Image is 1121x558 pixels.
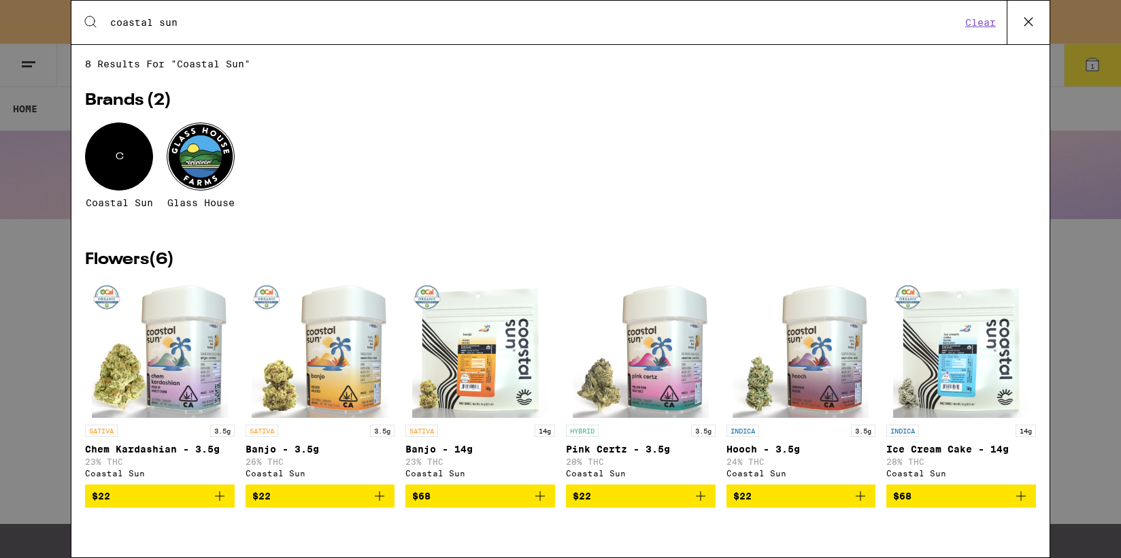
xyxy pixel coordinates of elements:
div: Coastal Sun [886,469,1036,478]
a: Open page for Banjo - 14g from Coastal Sun [405,282,555,485]
p: INDICA [886,425,919,437]
button: Clear [961,16,1000,29]
p: 3.5g [691,425,716,437]
p: Banjo - 3.5g [246,444,395,455]
p: SATIVA [405,425,438,437]
span: $22 [573,491,591,502]
div: Coastal Sun [85,469,235,478]
button: Add to bag [566,485,716,508]
p: SATIVA [85,425,118,437]
img: Coastal Sun - Ice Cream Cake - 14g [893,282,1029,418]
p: Chem Kardashian - 3.5g [85,444,235,455]
p: Pink Certz - 3.5g [566,444,716,455]
p: 3.5g [370,425,395,437]
div: Coastal Sun [566,469,716,478]
p: Hooch - 3.5g [726,444,876,455]
div: Coastal Sun [726,469,876,478]
p: 24% THC [726,457,876,466]
p: SATIVA [246,425,278,437]
span: 8 results for "coastal sun" [85,59,1036,69]
p: 28% THC [566,457,716,466]
p: 23% THC [405,457,555,466]
span: $68 [412,491,431,502]
p: 23% THC [85,457,235,466]
a: Open page for Pink Certz - 3.5g from Coastal Sun [566,282,716,485]
p: 14g [1016,425,1036,437]
input: Search for products & categories [110,16,961,29]
a: Open page for Chem Kardashian - 3.5g from Coastal Sun [85,282,235,485]
button: Add to bag [726,485,876,508]
p: Ice Cream Cake - 14g [886,444,1036,455]
button: Add to bag [405,485,555,508]
p: Banjo - 14g [405,444,555,455]
button: Add to bag [246,485,395,508]
img: Coastal Sun - Banjo - 14g [412,282,548,418]
div: Coastal Sun [246,469,395,478]
a: Open page for Banjo - 3.5g from Coastal Sun [246,282,395,485]
span: $68 [893,491,911,502]
h2: Flowers ( 6 ) [85,252,1036,268]
p: 3.5g [210,425,235,437]
p: INDICA [726,425,759,437]
img: Coastal Sun - Hooch - 3.5g [733,282,869,418]
span: $22 [252,491,271,502]
a: Open page for Hooch - 3.5g from Coastal Sun [726,282,876,485]
p: 14g [535,425,555,437]
span: $22 [92,491,110,502]
h2: Brands ( 2 ) [85,93,1036,109]
p: HYBRID [566,425,599,437]
img: Coastal Sun - Chem Kardashian - 3.5g [92,282,228,418]
button: Add to bag [85,485,235,508]
p: 3.5g [851,425,875,437]
div: C [85,122,153,191]
img: Coastal Sun - Pink Certz - 3.5g [573,282,709,418]
button: Add to bag [886,485,1036,508]
p: 28% THC [886,457,1036,466]
p: 26% THC [246,457,395,466]
a: Open page for Ice Cream Cake - 14g from Coastal Sun [886,282,1036,485]
span: Coastal Sun [86,197,153,208]
div: Coastal Sun [405,469,555,478]
span: Glass House [167,197,235,208]
img: Coastal Sun - Banjo - 3.5g [252,282,388,418]
span: $22 [733,491,752,502]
